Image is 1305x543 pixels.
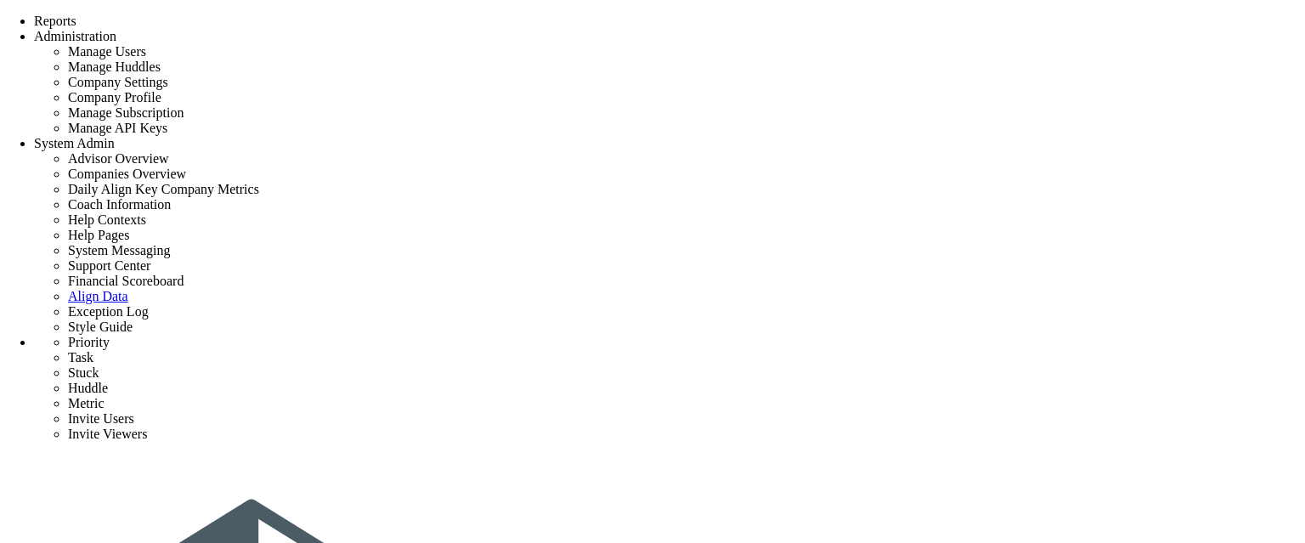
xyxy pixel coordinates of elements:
[68,335,110,349] span: Priority
[68,396,105,410] span: Metric
[68,243,170,257] span: System Messaging
[68,197,171,212] span: Coach Information
[68,350,93,365] span: Task
[68,182,259,196] span: Daily Align Key Company Metrics
[68,151,169,166] span: Advisor Overview
[68,105,184,120] span: Manage Subscription
[68,44,146,59] span: Manage Users
[68,411,134,426] span: Invite Users
[68,320,133,334] span: Style Guide
[68,365,99,380] span: Stuck
[68,228,129,242] span: Help Pages
[68,212,146,227] span: Help Contexts
[34,14,76,28] span: Reports
[68,258,150,273] span: Support Center
[68,289,128,303] a: Align Data
[68,90,161,105] span: Company Profile
[68,304,149,319] span: Exception Log
[34,136,115,150] span: System Admin
[68,167,186,181] span: Companies Overview
[68,75,168,89] span: Company Settings
[68,274,184,288] span: Financial Scoreboard
[68,121,167,135] span: Manage API Keys
[68,59,161,74] span: Manage Huddles
[68,427,147,441] span: Invite Viewers
[34,29,116,43] span: Administration
[68,381,108,395] span: Huddle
